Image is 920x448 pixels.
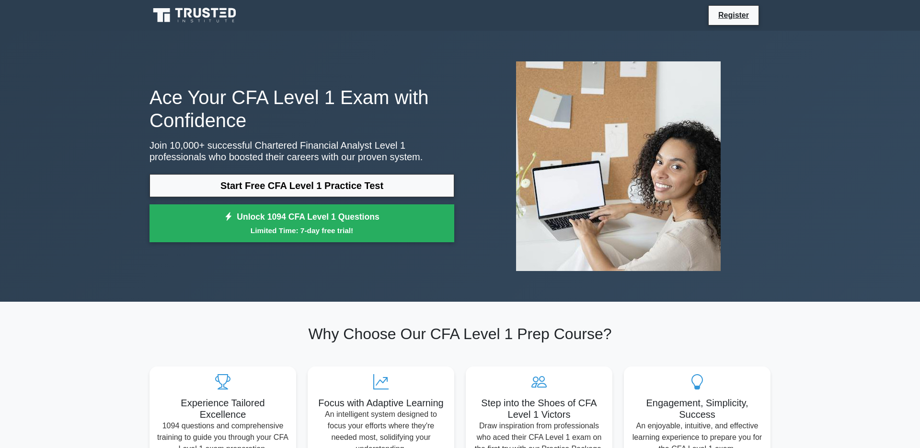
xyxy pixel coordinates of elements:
[161,225,442,236] small: Limited Time: 7-day free trial!
[149,174,454,197] a: Start Free CFA Level 1 Practice Test
[149,325,770,343] h2: Why Choose Our CFA Level 1 Prep Course?
[149,86,454,132] h1: Ace Your CFA Level 1 Exam with Confidence
[632,397,763,420] h5: Engagement, Simplicity, Success
[157,397,288,420] h5: Experience Tailored Excellence
[149,204,454,243] a: Unlock 1094 CFA Level 1 QuestionsLimited Time: 7-day free trial!
[473,397,605,420] h5: Step into the Shoes of CFA Level 1 Victors
[713,9,755,21] a: Register
[315,397,447,409] h5: Focus with Adaptive Learning
[149,140,454,163] p: Join 10,000+ successful Chartered Financial Analyst Level 1 professionals who boosted their caree...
